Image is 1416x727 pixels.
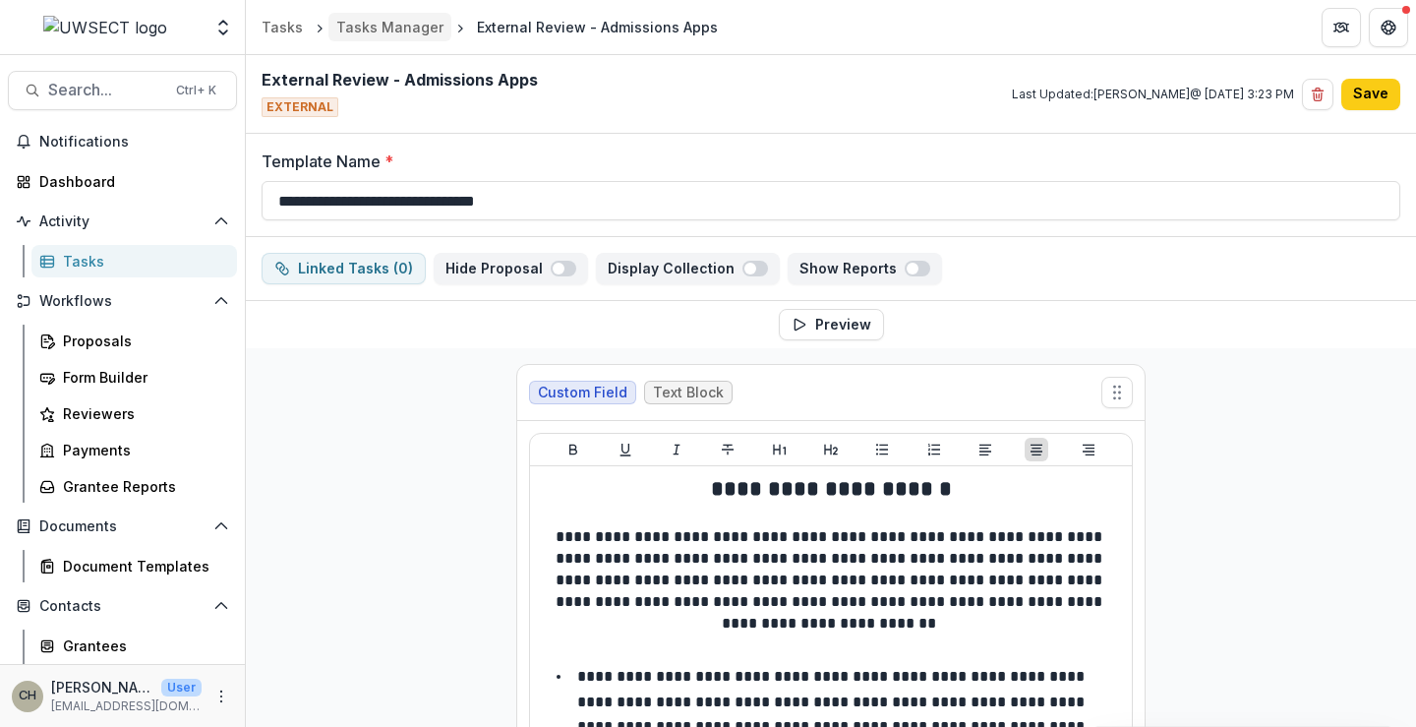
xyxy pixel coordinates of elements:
[8,511,237,542] button: Open Documents
[31,325,237,357] a: Proposals
[1322,8,1361,47] button: Partners
[1101,377,1133,408] button: Move field
[653,385,724,401] span: Text Block
[262,17,303,37] div: Tasks
[63,331,221,351] div: Proposals
[19,690,36,702] div: Carli Herz
[254,13,311,41] a: Tasks
[39,293,206,310] span: Workflows
[445,261,551,277] p: Hide Proposal
[561,438,585,461] button: Bold
[39,598,206,615] span: Contacts
[1369,8,1408,47] button: Get Help
[31,630,237,662] a: Grantees
[63,251,221,272] div: Tasks
[262,71,538,90] h2: External Review - Admissions Apps
[1077,438,1100,461] button: Align Right
[43,16,167,39] img: UWSECT logo
[779,309,884,340] button: Preview
[819,438,843,461] button: Heading 2
[63,440,221,460] div: Payments
[328,13,451,41] a: Tasks Manager
[768,438,792,461] button: Heading 1
[8,285,237,317] button: Open Workflows
[51,677,153,697] p: [PERSON_NAME]
[665,438,688,461] button: Italicize
[596,253,780,284] button: Display Collection
[716,438,739,461] button: Strike
[336,17,443,37] div: Tasks Manager
[922,438,946,461] button: Ordered List
[63,476,221,497] div: Grantee Reports
[8,206,237,237] button: Open Activity
[39,213,206,230] span: Activity
[973,438,997,461] button: Align Left
[262,97,338,117] span: EXTERNAL
[39,134,229,151] span: Notifications
[31,550,237,582] a: Document Templates
[477,17,718,37] div: External Review - Admissions Apps
[262,253,426,284] button: dependent-tasks
[39,171,221,192] div: Dashboard
[799,261,905,277] p: Show Reports
[538,385,627,401] span: Custom Field
[8,126,237,157] button: Notifications
[31,361,237,394] a: Form Builder
[1302,79,1333,110] button: Delete template
[254,13,726,41] nav: breadcrumb
[63,403,221,424] div: Reviewers
[63,367,221,388] div: Form Builder
[788,253,942,284] button: Show Reports
[8,590,237,622] button: Open Contacts
[48,81,164,99] span: Search...
[1341,79,1400,110] button: Save
[31,470,237,503] a: Grantee Reports
[1025,438,1048,461] button: Align Center
[608,261,742,277] p: Display Collection
[209,685,233,708] button: More
[31,245,237,277] a: Tasks
[1012,86,1294,103] p: Last Updated: [PERSON_NAME] @ [DATE] 3:23 PM
[614,438,637,461] button: Underline
[63,556,221,576] div: Document Templates
[8,165,237,198] a: Dashboard
[31,434,237,466] a: Payments
[434,253,588,284] button: Hide Proposal
[51,697,202,715] p: [EMAIL_ADDRESS][DOMAIN_NAME]
[31,397,237,430] a: Reviewers
[172,80,220,101] div: Ctrl + K
[262,150,1388,173] label: Template Name
[8,71,237,110] button: Search...
[39,518,206,535] span: Documents
[209,8,237,47] button: Open entity switcher
[161,679,202,697] p: User
[870,438,894,461] button: Bullet List
[63,636,221,656] div: Grantees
